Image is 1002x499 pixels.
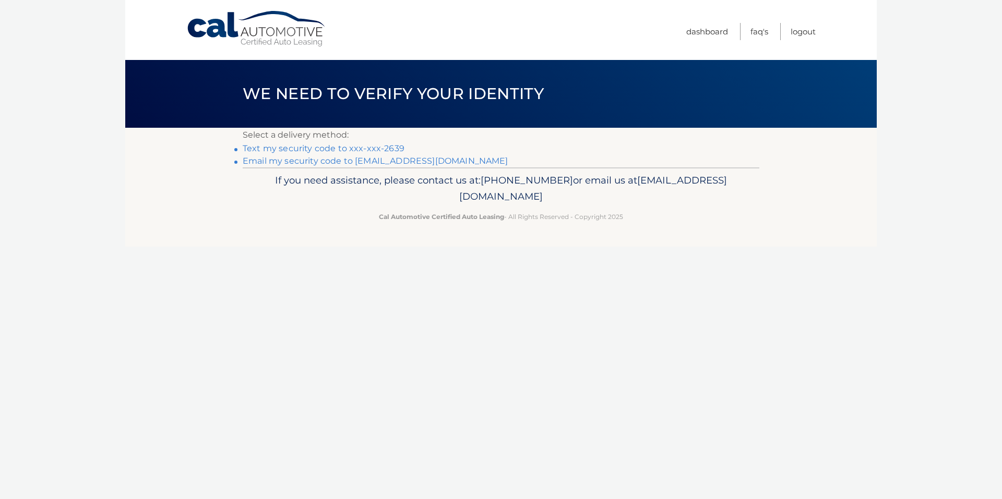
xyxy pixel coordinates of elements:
[186,10,327,47] a: Cal Automotive
[249,172,753,205] p: If you need assistance, please contact us at: or email us at
[791,23,816,40] a: Logout
[249,211,753,222] p: - All Rights Reserved - Copyright 2025
[481,174,573,186] span: [PHONE_NUMBER]
[243,128,759,142] p: Select a delivery method:
[243,156,508,166] a: Email my security code to [EMAIL_ADDRESS][DOMAIN_NAME]
[379,213,504,221] strong: Cal Automotive Certified Auto Leasing
[750,23,768,40] a: FAQ's
[686,23,728,40] a: Dashboard
[243,143,404,153] a: Text my security code to xxx-xxx-2639
[243,84,544,103] span: We need to verify your identity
